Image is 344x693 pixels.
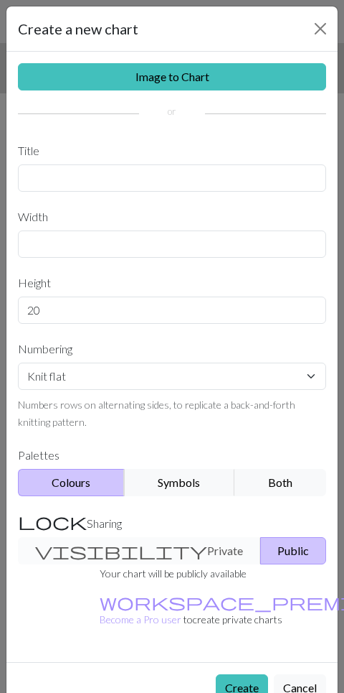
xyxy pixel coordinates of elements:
[234,469,326,496] button: Both
[9,508,335,537] label: Sharing
[18,399,295,428] small: Numbers rows on alternating sides, to replicate a back-and-forth knitting pattern.
[100,567,247,580] small: Your chart will be publicly available
[18,469,125,496] button: Colours
[9,269,335,297] label: Height
[9,442,335,469] label: Palettes
[309,17,332,40] button: Close
[18,63,326,90] a: Image to Chart
[9,335,335,363] label: Numbering
[260,537,326,564] button: Public
[9,137,335,164] label: Title
[18,18,138,39] h5: Create a new chart
[124,469,234,496] button: Symbols
[9,203,335,231] label: Width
